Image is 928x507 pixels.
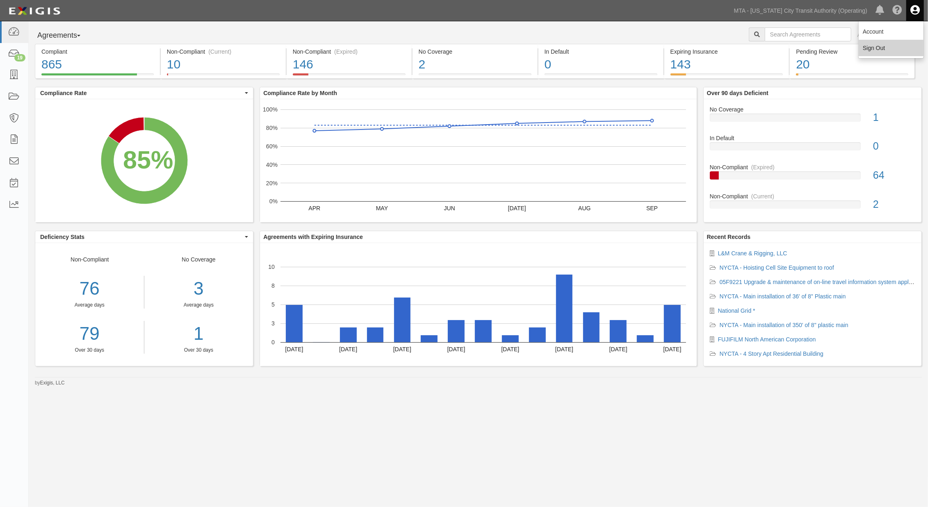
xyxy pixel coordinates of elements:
[413,73,538,80] a: No Coverage2
[208,48,231,56] div: (Current)
[751,192,774,200] div: (Current)
[704,105,921,114] div: No Coverage
[123,142,173,178] div: 85%
[710,192,915,215] a: Non-Compliant(Current)2
[271,282,275,289] text: 8
[867,168,921,183] div: 64
[150,347,247,354] div: Over 30 days
[40,89,243,97] span: Compliance Rate
[718,307,755,314] a: National Grid *
[419,56,531,73] div: 2
[14,54,25,61] div: 19
[334,48,358,56] div: (Expired)
[35,73,160,80] a: Compliant865
[150,302,247,309] div: Average days
[720,350,823,357] a: NYCTA - 4 Story Apt Residential Building
[260,243,696,366] svg: A chart.
[35,321,144,347] a: 79
[555,346,573,352] text: [DATE]
[35,302,144,309] div: Average days
[161,73,286,80] a: Non-Compliant(Current)10
[892,6,902,16] i: Help Center - Complianz
[718,250,787,257] a: L&M Crane & Rigging, LLC
[35,276,144,302] div: 76
[646,205,658,211] text: SEP
[150,321,247,347] a: 1
[765,27,851,41] input: Search Agreements
[704,163,921,171] div: Non-Compliant
[730,2,871,19] a: MTA - [US_STATE] City Transit Authority (Operating)
[271,301,275,308] text: 5
[859,23,923,40] a: Account
[710,163,915,192] a: Non-Compliant(Expired)64
[751,163,775,171] div: (Expired)
[269,264,275,270] text: 10
[35,87,253,99] button: Compliance Rate
[393,346,411,352] text: [DATE]
[545,56,657,73] div: 0
[35,380,65,387] small: by
[40,233,243,241] span: Deficiency Stats
[41,56,154,73] div: 865
[508,205,526,211] text: [DATE]
[710,105,915,134] a: No Coverage1
[35,27,96,44] button: Agreements
[309,205,321,211] text: APR
[339,346,357,352] text: [DATE]
[447,346,465,352] text: [DATE]
[867,197,921,212] div: 2
[293,48,406,56] div: Non-Compliant (Expired)
[266,143,278,150] text: 60%
[419,48,531,56] div: No Coverage
[707,90,768,96] b: Over 90 days Deficient
[867,110,921,125] div: 1
[857,31,916,39] div: As of [DATE] 04:26 pm
[444,205,455,211] text: JUN
[150,276,247,302] div: 3
[859,40,923,56] a: Sign Out
[790,73,915,80] a: Pending Review20
[269,198,278,205] text: 0%
[670,56,783,73] div: 143
[579,205,591,211] text: AUG
[263,106,278,113] text: 100%
[664,346,682,352] text: [DATE]
[263,90,337,96] b: Compliance Rate by Month
[41,48,154,56] div: Compliant
[266,125,278,131] text: 80%
[271,320,275,327] text: 3
[271,339,275,346] text: 0
[285,346,303,352] text: [DATE]
[144,255,253,354] div: No Coverage
[545,48,657,56] div: In Default
[707,234,751,240] b: Recent Records
[720,293,846,300] a: NYCTA - Main installation of 36' of 8" Plastic main
[167,48,280,56] div: Non-Compliant (Current)
[720,264,834,271] a: NYCTA - Hoisting Cell Site Equipment to roof
[293,56,406,73] div: 146
[35,99,253,222] svg: A chart.
[35,255,144,354] div: Non-Compliant
[796,56,908,73] div: 20
[6,4,63,18] img: logo-5460c22ac91f19d4615b14bd174203de0afe785f0fc80cf4dbbc73dc1793850b.png
[266,180,278,186] text: 20%
[167,56,280,73] div: 10
[704,134,921,142] div: In Default
[266,161,278,168] text: 40%
[35,231,253,243] button: Deficiency Stats
[796,48,908,56] div: Pending Review
[35,347,144,354] div: Over 30 days
[720,322,848,328] a: NYCTA - Main installation of 350' of 8" plastic main
[502,346,520,352] text: [DATE]
[287,73,412,80] a: Non-Compliant(Expired)146
[538,73,664,80] a: In Default0
[263,234,363,240] b: Agreements with Expiring Insurance
[718,336,816,343] a: FUJIFILM North American Corporation
[376,205,388,211] text: MAY
[260,99,696,222] svg: A chart.
[704,192,921,200] div: Non-Compliant
[720,279,926,285] a: 05F9221 Upgrade & maintenance of on-line travel information system application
